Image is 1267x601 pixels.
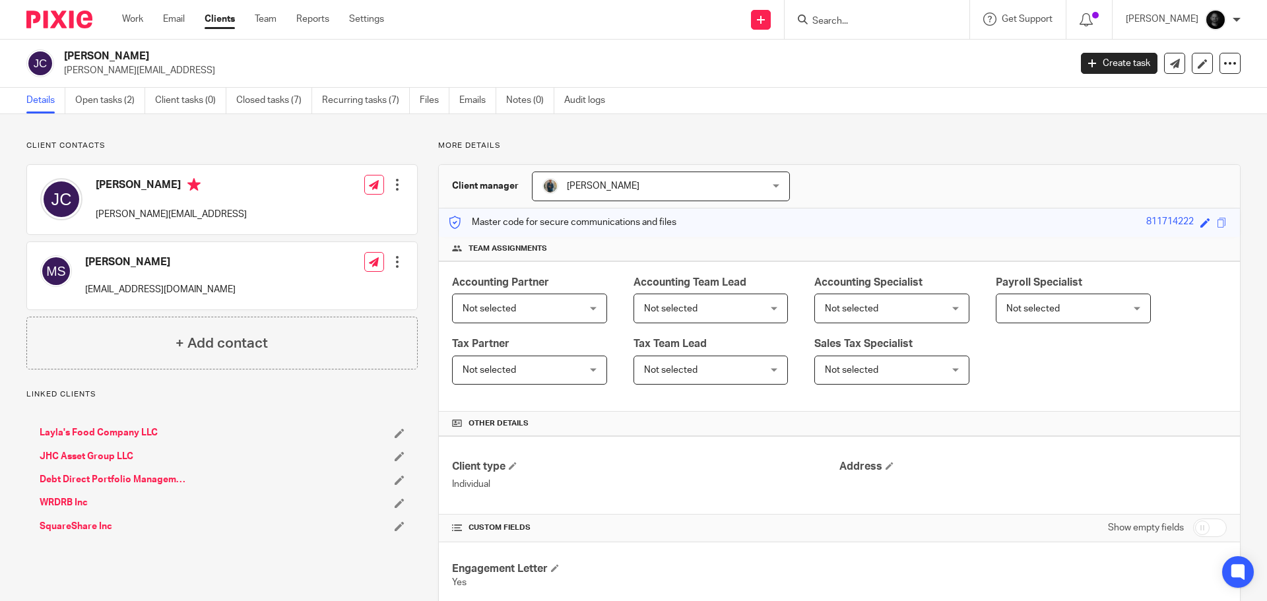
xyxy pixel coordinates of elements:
[1081,53,1157,74] a: Create task
[296,13,329,26] a: Reports
[322,88,410,113] a: Recurring tasks (7)
[26,389,418,400] p: Linked clients
[452,478,839,491] p: Individual
[1146,215,1194,230] div: 811714222
[420,88,449,113] a: Files
[463,365,516,375] span: Not selected
[163,13,185,26] a: Email
[452,562,839,576] h4: Engagement Letter
[438,141,1241,151] p: More details
[1002,15,1053,24] span: Get Support
[996,277,1082,288] span: Payroll Specialist
[205,13,235,26] a: Clients
[811,16,930,28] input: Search
[469,418,529,429] span: Other details
[825,304,878,313] span: Not selected
[1006,304,1060,313] span: Not selected
[40,496,88,509] a: WRDRB Inc
[26,88,65,113] a: Details
[40,520,112,533] a: SquareShare Inc
[85,283,236,296] p: [EMAIL_ADDRESS][DOMAIN_NAME]
[40,473,185,486] a: Debt Direct Portfolio Management, LLC
[26,11,92,28] img: Pixie
[463,304,516,313] span: Not selected
[633,338,707,349] span: Tax Team Lead
[176,333,268,354] h4: + Add contact
[40,255,72,287] img: svg%3E
[459,88,496,113] a: Emails
[187,178,201,191] i: Primary
[40,178,82,220] img: svg%3E
[814,338,913,349] span: Sales Tax Specialist
[1108,521,1184,534] label: Show empty fields
[452,522,839,533] h4: CUSTOM FIELDS
[452,179,519,193] h3: Client manager
[64,49,862,63] h2: [PERSON_NAME]
[452,338,509,349] span: Tax Partner
[449,216,676,229] p: Master code for secure communications and files
[644,365,698,375] span: Not selected
[567,181,639,191] span: [PERSON_NAME]
[255,13,276,26] a: Team
[236,88,312,113] a: Closed tasks (7)
[1126,13,1198,26] p: [PERSON_NAME]
[825,365,878,375] span: Not selected
[839,460,1227,474] h4: Address
[349,13,384,26] a: Settings
[564,88,615,113] a: Audit logs
[469,243,547,254] span: Team assignments
[75,88,145,113] a: Open tasks (2)
[26,141,418,151] p: Client contacts
[122,13,143,26] a: Work
[40,426,158,439] a: Layla's Food Company LLC
[814,277,923,288] span: Accounting Specialist
[96,208,247,221] p: [PERSON_NAME][EMAIL_ADDRESS]
[644,304,698,313] span: Not selected
[452,460,839,474] h4: Client type
[26,49,54,77] img: svg%3E
[1205,9,1226,30] img: Chris.jpg
[155,88,226,113] a: Client tasks (0)
[40,450,133,463] a: JHC Asset Group LLC
[96,178,247,195] h4: [PERSON_NAME]
[64,64,1061,77] p: [PERSON_NAME][EMAIL_ADDRESS]
[452,277,549,288] span: Accounting Partner
[452,578,467,587] span: Yes
[506,88,554,113] a: Notes (0)
[633,277,746,288] span: Accounting Team Lead
[85,255,236,269] h4: [PERSON_NAME]
[542,178,558,194] img: DSC08415.jpg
